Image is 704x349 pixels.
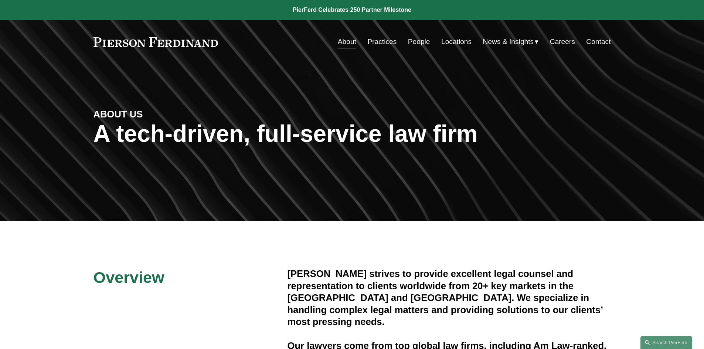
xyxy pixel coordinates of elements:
[93,109,143,119] strong: ABOUT US
[586,35,611,49] a: Contact
[441,35,472,49] a: Locations
[483,35,534,48] span: News & Insights
[93,268,164,286] span: Overview
[483,35,539,49] a: folder dropdown
[640,336,692,349] a: Search this site
[550,35,575,49] a: Careers
[93,120,611,147] h1: A tech-driven, full-service law firm
[408,35,430,49] a: People
[338,35,356,49] a: About
[288,268,611,328] h4: [PERSON_NAME] strives to provide excellent legal counsel and representation to clients worldwide ...
[367,35,397,49] a: Practices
